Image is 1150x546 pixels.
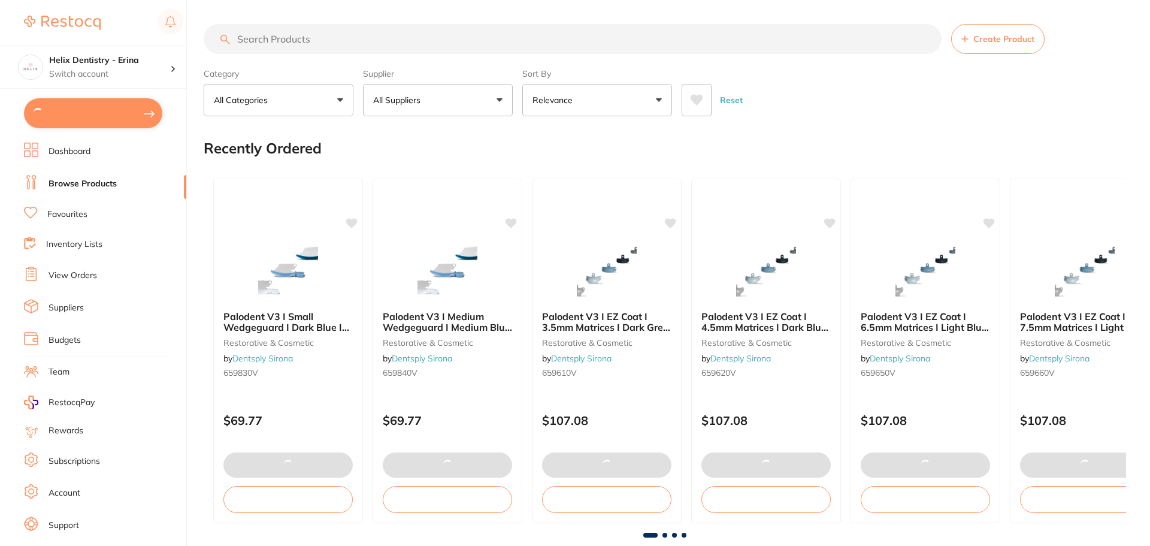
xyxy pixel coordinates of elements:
[861,311,990,333] b: Palodent V3 I EZ Coat I 6.5mm Matrices I Light Blue I Refill of 50
[223,338,353,348] small: restorative & cosmetic
[204,24,942,54] input: Search Products
[568,242,646,301] img: Palodent V3 I EZ Coat I 3.5mm Matrices I Dark Grey I Refill of 50
[701,368,831,378] small: 659620V
[551,353,612,364] a: Dentsply Sirona
[363,84,513,116] button: All Suppliers
[951,24,1045,54] button: Create Product
[383,338,512,348] small: restorative & cosmetic
[532,94,577,106] p: Relevance
[1020,353,1090,364] span: by
[727,242,805,301] img: Palodent V3 I EZ Coat I 4.5mm Matrices I Dark Blue I Refill of 50
[383,353,452,364] span: by
[542,368,671,378] small: 659610V
[24,16,101,30] img: Restocq Logo
[49,146,90,158] a: Dashboard
[522,84,672,116] button: Relevance
[1020,338,1149,348] small: restorative & cosmetic
[392,353,452,364] a: Dentsply Sirona
[373,94,425,106] p: All Suppliers
[701,414,831,427] p: $107.08
[49,334,81,346] a: Budgets
[49,302,84,314] a: Suppliers
[886,242,964,301] img: Palodent V3 I EZ Coat I 6.5mm Matrices I Light Blue I Refill of 50
[49,455,100,467] a: Subscriptions
[249,242,327,301] img: Palodent V3 I Small Wedgeguard I Dark Blue I Refill of 50
[24,396,38,409] img: RestocqPay
[49,68,170,80] p: Switch account
[204,84,353,116] button: All Categories
[363,68,513,79] label: Supplier
[1020,368,1149,378] small: 659660V
[542,338,671,348] small: restorative & cosmetic
[701,353,771,364] span: by
[542,414,671,427] p: $107.08
[204,68,353,79] label: Category
[232,353,293,364] a: Dentsply Sirona
[223,414,353,427] p: $69.77
[973,34,1034,44] span: Create Product
[861,338,990,348] small: restorative & cosmetic
[861,353,930,364] span: by
[49,55,170,67] h4: Helix Dentistry - Erina
[49,270,97,282] a: View Orders
[701,338,831,348] small: restorative & cosmetic
[47,209,87,221] a: Favourites
[49,425,83,437] a: Rewards
[223,311,353,333] b: Palodent V3 I Small Wedgeguard I Dark Blue I Refill of 50
[49,520,79,532] a: Support
[542,311,671,333] b: Palodent V3 I EZ Coat I 3.5mm Matrices I Dark Grey I Refill of 50
[24,9,101,37] a: Restocq Logo
[223,353,293,364] span: by
[542,353,612,364] span: by
[223,368,353,378] small: 659830V
[19,55,43,79] img: Helix Dentistry - Erina
[522,68,672,79] label: Sort By
[383,368,512,378] small: 659840V
[870,353,930,364] a: Dentsply Sirona
[408,242,486,301] img: Palodent V3 I Medium Wedgeguard I Medium Blue I Refill of 50
[716,84,746,116] button: Reset
[49,366,69,378] a: Team
[46,239,102,251] a: Inventory Lists
[204,140,322,157] h2: Recently Ordered
[861,414,990,427] p: $107.08
[710,353,771,364] a: Dentsply Sirona
[214,94,273,106] p: All Categories
[49,178,117,190] a: Browse Products
[49,487,80,499] a: Account
[1020,414,1149,427] p: $107.08
[49,397,95,409] span: RestocqPay
[24,396,95,409] a: RestocqPay
[383,311,512,333] b: Palodent V3 I Medium Wedgeguard I Medium Blue I Refill of 50
[701,311,831,333] b: Palodent V3 I EZ Coat I 4.5mm Matrices I Dark Blue I Refill of 50
[861,368,990,378] small: 659650V
[1020,311,1149,333] b: Palodent V3 I EZ Coat I 7.5mm Matrices I Light Grey I Refill of 50
[1029,353,1090,364] a: Dentsply Sirona
[383,414,512,427] p: $69.77
[1046,242,1124,301] img: Palodent V3 I EZ Coat I 7.5mm Matrices I Light Grey I Refill of 50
